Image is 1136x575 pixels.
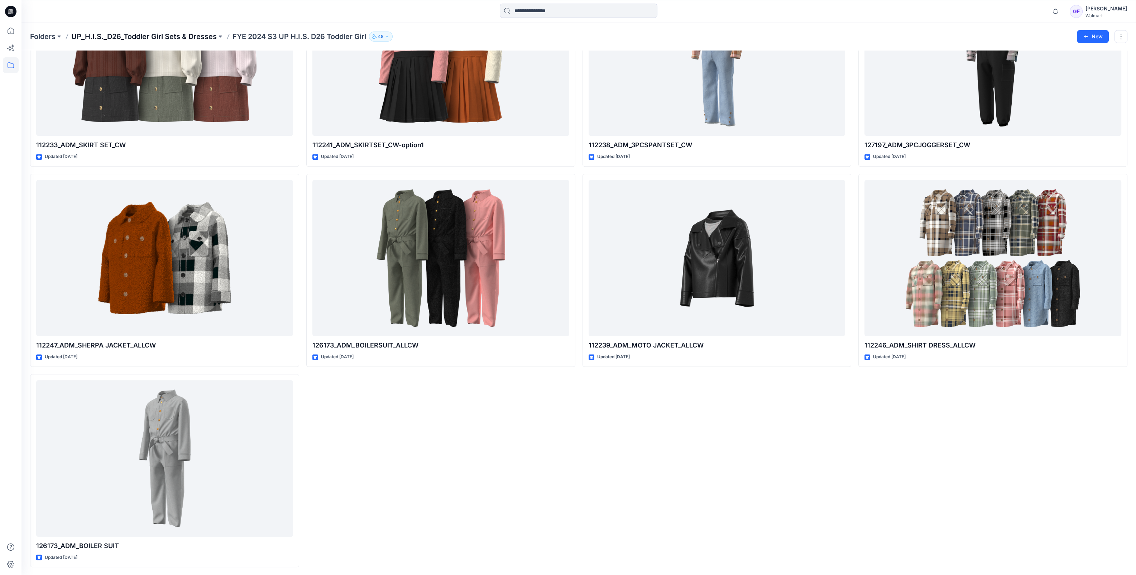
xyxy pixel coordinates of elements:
[597,353,630,361] p: Updated [DATE]
[36,140,293,150] p: 112233_ADM_SKIRT SET_CW
[71,32,217,42] a: UP_H.I.S._D26_Toddler Girl Sets & Dresses
[321,153,354,160] p: Updated [DATE]
[864,140,1121,150] p: 127197_ADM_3PCJOGGERSET_CW
[873,153,906,160] p: Updated [DATE]
[597,153,630,160] p: Updated [DATE]
[378,33,384,40] p: 48
[45,554,77,561] p: Updated [DATE]
[312,340,569,350] p: 126173_ADM_BOILERSUIT_ALLCW
[233,32,366,42] p: FYE 2024 S3 UP H.I.S. D26 Toddler Girl
[589,180,845,336] a: 112239_ADM_MOTO JACKET_ALLCW
[30,32,56,42] a: Folders
[312,180,569,336] a: 126173_ADM_BOILERSUIT_ALLCW
[864,180,1121,336] a: 112246_ADM_SHIRT DRESS_ALLCW
[873,353,906,361] p: Updated [DATE]
[1085,4,1127,13] div: [PERSON_NAME]
[36,380,293,537] a: 126173_ADM_BOILER SUIT
[864,340,1121,350] p: 112246_ADM_SHIRT DRESS_ALLCW
[589,140,845,150] p: 112238_ADM_3PCSPANTSET_CW
[321,353,354,361] p: Updated [DATE]
[45,153,77,160] p: Updated [DATE]
[1077,30,1109,43] button: New
[36,340,293,350] p: 112247_ADM_SHERPA JACKET_ALLCW
[312,140,569,150] p: 112241_ADM_SKIRTSET_CW-option1
[45,353,77,361] p: Updated [DATE]
[36,180,293,336] a: 112247_ADM_SHERPA JACKET_ALLCW
[1085,13,1127,18] div: Walmart
[589,340,845,350] p: 112239_ADM_MOTO JACKET_ALLCW
[36,541,293,551] p: 126173_ADM_BOILER SUIT
[369,32,393,42] button: 48
[1070,5,1083,18] div: GF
